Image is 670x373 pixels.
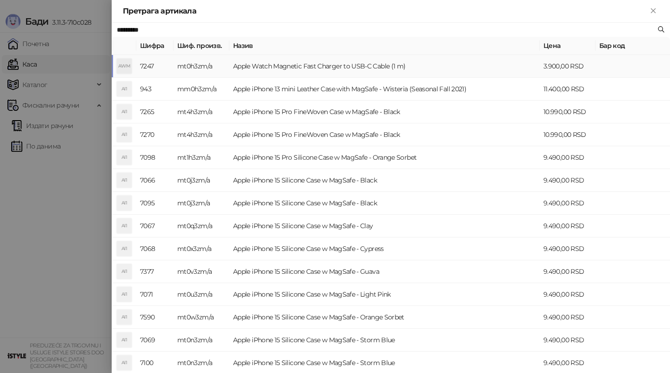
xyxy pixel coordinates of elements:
[136,146,174,169] td: 7098
[174,101,229,123] td: mt4h3zm/a
[117,310,132,325] div: AI1
[117,150,132,165] div: AI1
[229,146,540,169] td: Apple iPhone 15 Pro Silicone Case w MagSafe - Orange Sorbet
[174,306,229,329] td: mt0w3zm/a
[136,215,174,237] td: 7067
[117,241,132,256] div: AI1
[174,260,229,283] td: mt0v3zm/a
[136,329,174,352] td: 7069
[540,169,596,192] td: 9.490,00 RSD
[136,192,174,215] td: 7095
[117,127,132,142] div: AI1
[117,81,132,96] div: AI1
[229,215,540,237] td: Apple iPhone 15 Silicone Case w MagSafe - Clay
[229,123,540,146] td: Apple iPhone 15 Pro FineWoven Case w MagSafe - Black
[540,329,596,352] td: 9.490,00 RSD
[123,6,648,17] div: Претрага артикала
[136,237,174,260] td: 7068
[540,306,596,329] td: 9.490,00 RSD
[136,169,174,192] td: 7066
[540,55,596,78] td: 3.900,00 RSD
[540,260,596,283] td: 9.490,00 RSD
[117,264,132,279] div: AI1
[174,78,229,101] td: mm0h3zm/a
[117,173,132,188] div: AI1
[136,37,174,55] th: Шифра
[117,332,132,347] div: AI1
[229,283,540,306] td: Apple iPhone 15 Silicone Case w MagSafe - Light Pink
[136,283,174,306] td: 7071
[174,192,229,215] td: mt0j3zm/a
[174,169,229,192] td: mt0j3zm/a
[540,78,596,101] td: 11.400,00 RSD
[117,196,132,210] div: AI1
[174,37,229,55] th: Шиф. произв.
[540,37,596,55] th: Цена
[540,215,596,237] td: 9.490,00 RSD
[540,123,596,146] td: 10.990,00 RSD
[136,260,174,283] td: 7377
[596,37,670,55] th: Бар код
[117,218,132,233] div: AI1
[117,355,132,370] div: AI1
[540,101,596,123] td: 10.990,00 RSD
[229,260,540,283] td: Apple iPhone 15 Silicone Case w MagSafe - Guava
[174,123,229,146] td: mt4h3zm/a
[229,101,540,123] td: Apple iPhone 15 Pro FineWoven Case w MagSafe - Black
[229,78,540,101] td: Apple iPhone 13 mini Leather Case with MagSafe - Wisteria (Seasonal Fall 2021)
[174,283,229,306] td: mt0u3zm/a
[229,55,540,78] td: Apple Watch Magnetic Fast Charger to USB-C Cable (1 m)
[136,55,174,78] td: 7247
[174,146,229,169] td: mt1h3zm/a
[229,329,540,352] td: Apple iPhone 15 Silicone Case w MagSafe - Storm Blue
[540,146,596,169] td: 9.490,00 RSD
[136,306,174,329] td: 7590
[540,192,596,215] td: 9.490,00 RSD
[136,123,174,146] td: 7270
[117,104,132,119] div: AI1
[174,55,229,78] td: mt0h3zm/a
[174,215,229,237] td: mt0q3zm/a
[648,6,659,17] button: Close
[540,237,596,260] td: 9.490,00 RSD
[229,237,540,260] td: Apple iPhone 15 Silicone Case w MagSafe - Cypress
[229,169,540,192] td: Apple iPhone 15 Silicone Case w MagSafe - Black
[117,59,132,74] div: AWM
[136,78,174,101] td: 943
[174,329,229,352] td: mt0n3zm/a
[117,287,132,302] div: AI1
[540,283,596,306] td: 9.490,00 RSD
[136,101,174,123] td: 7265
[229,306,540,329] td: Apple iPhone 15 Silicone Case w MagSafe - Orange Sorbet
[174,237,229,260] td: mt0x3zm/a
[229,37,540,55] th: Назив
[229,192,540,215] td: Apple iPhone 15 Silicone Case w MagSafe - Black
